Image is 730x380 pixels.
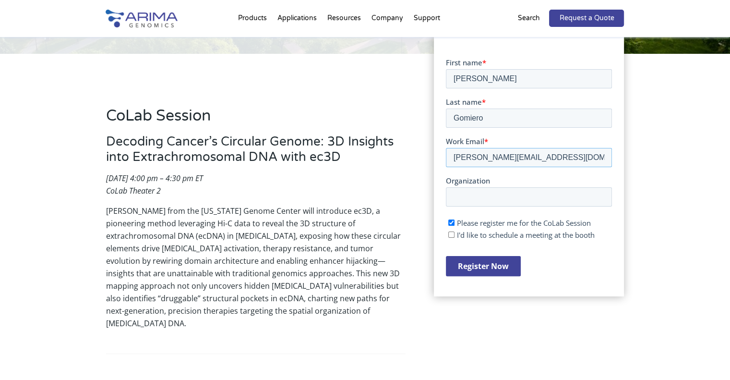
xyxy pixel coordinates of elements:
p: [PERSON_NAME] from the [US_STATE] Genome Center will introduce ec3D, a pioneering method leveragi... [106,205,406,330]
em: [DATE] 4:00 pm – 4:30 pm ET [106,173,203,184]
h2: CoLab Session [106,105,406,134]
a: Request a Quote [549,10,624,27]
p: Search [517,12,539,25]
img: Arima-Genomics-logo [106,10,178,27]
h3: Decoding Cancer’s Circular Genome: 3D Insights into Extrachromosomal DNA with ec3D [106,134,406,172]
em: CoLab Theater 2 [106,185,161,196]
iframe: Form 0 [446,58,612,285]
